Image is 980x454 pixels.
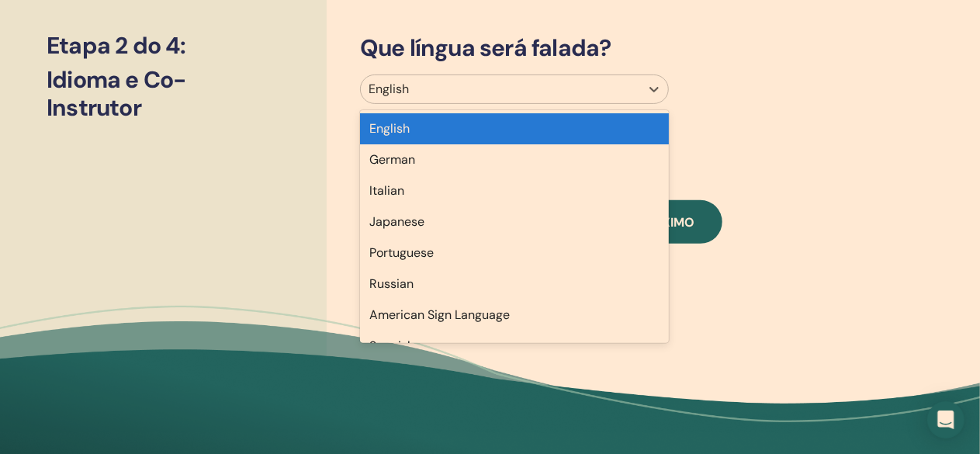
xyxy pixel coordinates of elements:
[360,113,669,144] div: English
[360,269,669,300] div: Russian
[47,66,280,122] h3: Idioma e Co-Instrutor
[360,206,669,237] div: Japanese
[360,144,669,175] div: German
[47,32,280,60] h3: Etapa 2 do 4 :
[351,34,855,62] h3: Que língua será falada?
[360,237,669,269] div: Portuguese
[360,331,669,362] div: Spanish
[927,401,964,438] div: Open Intercom Messenger
[360,300,669,331] div: American Sign Language
[360,175,669,206] div: Italian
